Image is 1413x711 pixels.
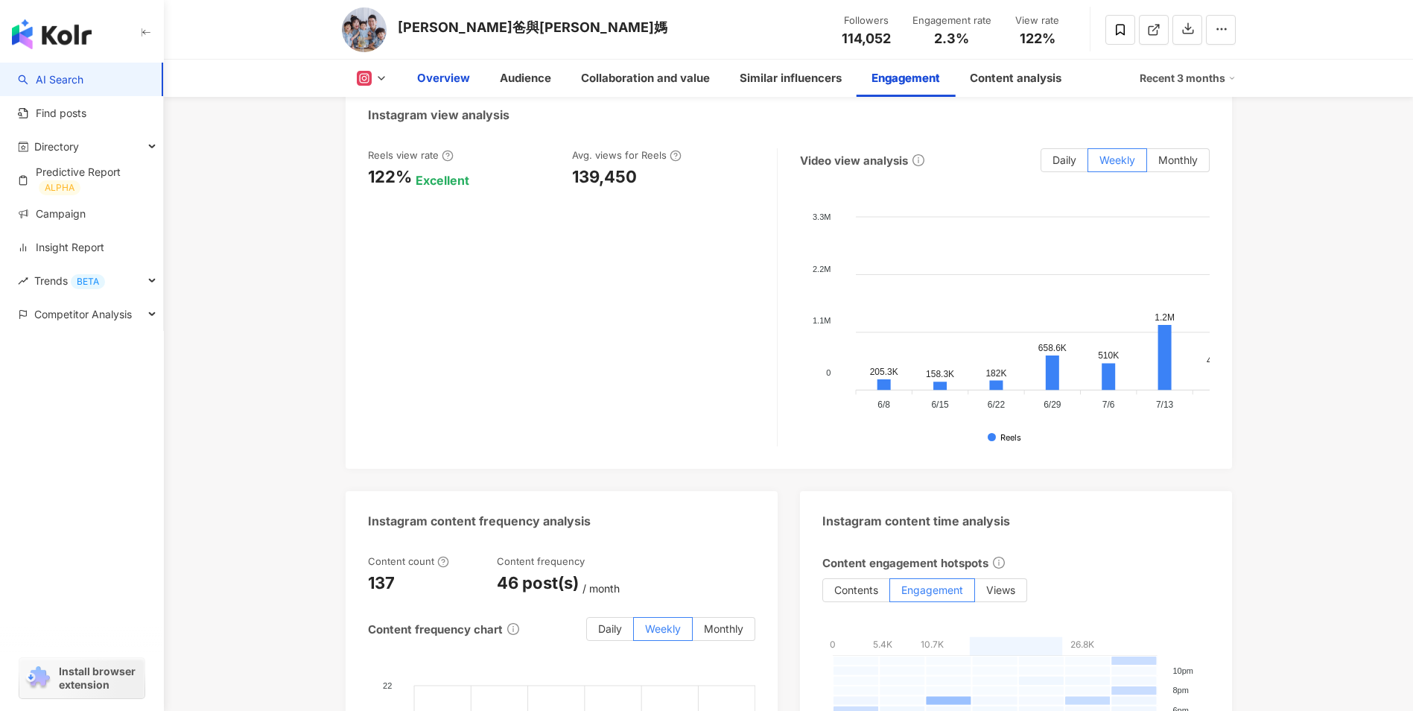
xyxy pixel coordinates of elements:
[1052,154,1076,166] span: Daily
[1172,686,1188,695] tspan: 8pm
[878,399,891,410] tspan: 6/8
[1020,31,1055,46] span: 122%
[1172,666,1193,675] tspan: 10pm
[1009,13,1066,28] div: View rate
[24,666,52,690] img: chrome extension
[901,584,963,596] span: Engagement
[505,621,521,637] span: info-circle
[934,31,969,46] span: 2.3%
[813,316,831,325] tspan: 1.1M
[18,206,86,221] a: Campaign
[838,13,895,28] div: Followers
[970,69,1061,87] div: Content analysis
[34,130,79,163] span: Directory
[910,152,927,168] span: info-circle
[497,554,585,568] div: Content frequency
[19,658,145,698] a: chrome extensionInstall browser extension
[1099,154,1135,166] span: Weekly
[1102,399,1115,410] tspan: 7/6
[18,276,28,286] span: rise
[826,368,831,377] tspan: 0
[398,18,667,37] div: [PERSON_NAME]爸與[PERSON_NAME]媽
[740,69,842,87] div: Similar influencers
[368,622,503,637] div: Content frequency chart
[368,148,454,162] div: Reels view rate
[813,212,831,221] tspan: 3.3M
[1158,154,1198,166] span: Monthly
[12,19,92,49] img: logo
[572,148,682,162] div: Avg. views for Reels
[871,69,940,87] div: Engagement
[417,69,470,87] div: Overview
[704,622,743,635] span: Monthly
[368,107,509,123] div: Instagram view analysis
[368,554,449,568] div: Content count
[59,665,140,692] span: Install browser extension
[497,572,579,595] div: 46 post(s)
[34,297,132,331] span: Competitor Analysis
[71,274,105,289] div: BETA
[822,555,988,571] div: Content engagement hotspots
[582,583,620,595] span: month
[834,584,878,596] span: Contents
[18,240,104,255] a: Insight Report
[991,554,1007,571] span: info-circle
[1000,433,1021,443] div: Reels
[34,264,105,297] span: Trends
[988,399,1006,410] tspan: 6/22
[368,513,591,529] div: Instagram content frequency analysis
[1156,399,1174,410] tspan: 7/13
[581,69,710,87] div: Collaboration and value
[986,584,1015,596] span: Views
[416,172,469,189] div: Excellent
[800,153,908,168] div: Video view analysis
[1044,399,1062,410] tspan: 6/29
[1140,66,1236,90] div: Recent 3 months
[572,165,637,189] div: 139,450
[842,31,891,46] span: 114,052
[383,681,392,690] tspan: 22
[932,399,950,410] tspan: 6/15
[912,13,991,28] div: Engagement rate
[368,572,395,595] div: 137
[368,165,412,189] div: 122%
[18,72,83,87] a: searchAI Search
[342,7,387,52] img: KOL Avatar
[18,165,151,195] a: Predictive ReportALPHA
[500,69,551,87] div: Audience
[645,622,681,635] span: Weekly
[813,265,831,274] tspan: 2.2M
[598,622,622,635] span: Daily
[18,106,86,121] a: Find posts
[822,513,1010,529] div: Instagram content time analysis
